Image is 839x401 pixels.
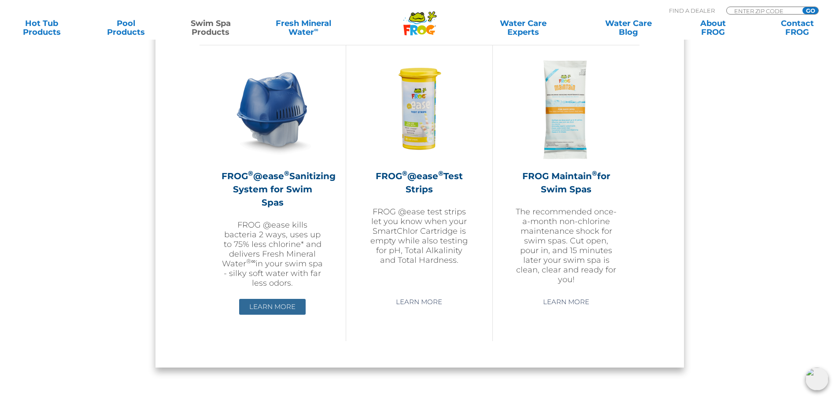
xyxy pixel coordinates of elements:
[669,7,715,15] p: Find A Dealer
[806,368,828,390] img: openIcon
[386,294,452,310] a: Learn More
[222,59,324,161] img: ss-@ease-hero-300x300.png
[533,294,599,310] a: Learn More
[222,59,324,288] a: FROG®@ease®Sanitizing System for Swim SpasFROG @ease kills bacteria 2 ways, uses up to 75% less c...
[368,169,470,196] h2: FROG @ease Test Strips
[368,59,470,161] img: FROG-@ease-TS-Bottle-300x300.png
[314,26,318,33] sup: ∞
[402,169,407,177] sup: ®
[515,59,617,287] a: FROG Maintain®for Swim SpasThe recommended once-a-month non-chlorine maintenance shock for swim s...
[733,7,793,15] input: Zip Code Form
[595,19,661,37] a: Water CareBlog
[680,19,746,37] a: AboutFROG
[93,19,159,37] a: PoolProducts
[368,59,470,287] a: FROG®@ease®Test StripsFROG @ease test strips let you know when your SmartChlor Cartridge is empty...
[470,19,577,37] a: Water CareExperts
[9,19,74,37] a: Hot TubProducts
[438,169,444,177] sup: ®
[178,19,244,37] a: Swim SpaProducts
[515,169,617,196] h2: FROG Maintain for Swim Spas
[222,169,324,209] h2: FROG @ease Sanitizing System for Swim Spas
[515,59,617,161] img: ss-maintain-hero-300x300.png
[802,7,818,14] input: GO
[222,220,324,288] p: FROG @ease kills bacteria 2 ways, uses up to 75% less chlorine* and delivers Fresh Mineral Water ...
[239,299,306,315] a: Learn More
[284,169,289,177] sup: ®
[515,207,617,284] p: The recommended once-a-month non-chlorine maintenance shock for swim spas. Cut open, pour in, and...
[592,169,597,177] sup: ®
[368,207,470,265] p: FROG @ease test strips let you know when your SmartChlor Cartridge is empty while also testing fo...
[262,19,344,37] a: Fresh MineralWater∞
[248,169,253,177] sup: ®
[765,19,830,37] a: ContactFROG
[246,258,255,265] sup: ®∞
